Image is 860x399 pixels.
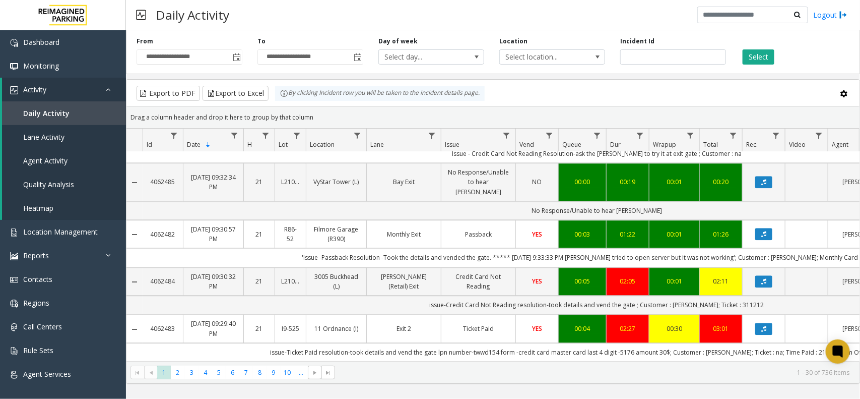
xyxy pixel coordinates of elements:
[279,140,288,149] span: Lot
[126,325,143,333] a: Collapse Details
[655,230,693,239] a: 00:01
[294,366,308,379] span: Page 11
[151,3,234,27] h3: Daily Activity
[684,129,697,142] a: Wrapup Filter Menu
[23,61,59,71] span: Monitoring
[239,366,253,379] span: Page 7
[126,129,859,361] div: Data table
[23,274,52,284] span: Contacts
[613,324,643,333] div: 02:27
[655,177,693,187] a: 00:01
[10,63,18,71] img: 'icon'
[137,37,153,46] label: From
[231,50,242,64] span: Toggle popup
[290,129,304,142] a: Lot Filter Menu
[532,230,542,239] span: YES
[281,324,300,333] a: I9-525
[620,37,654,46] label: Incident Id
[2,149,126,173] a: Agent Activity
[308,366,321,380] span: Go to the next page
[312,177,360,187] a: VyStar Tower (L)
[789,140,806,149] span: Video
[10,276,18,284] img: 'icon'
[706,324,736,333] a: 03:01
[126,108,859,126] div: Drag a column header and drop it here to group by that column
[204,141,212,149] span: Sortable
[250,324,269,333] a: 21
[562,140,581,149] span: Queue
[281,224,300,244] a: R86-52
[281,366,294,379] span: Page 10
[23,180,74,189] span: Quality Analysis
[149,276,177,286] a: 4062484
[565,276,600,286] a: 00:05
[312,224,360,244] a: Filmore Garage (R390)
[275,86,485,101] div: By clicking Incident row you will be taken to the incident details page.
[447,167,509,197] a: No Response/Unable to hear [PERSON_NAME]
[370,140,384,149] span: Lane
[425,129,439,142] a: Lane Filter Menu
[543,129,556,142] a: Vend Filter Menu
[447,230,509,239] a: Passback
[281,177,300,187] a: L21075700
[373,272,435,291] a: [PERSON_NAME] (Retail) Exit
[136,3,146,27] img: pageIcon
[250,230,269,239] a: 21
[378,37,418,46] label: Day of week
[259,129,273,142] a: H Filter Menu
[171,366,184,379] span: Page 2
[23,369,71,379] span: Agent Services
[706,230,736,239] a: 01:26
[351,129,364,142] a: Location Filter Menu
[655,324,693,333] a: 00:30
[10,371,18,379] img: 'icon'
[532,277,542,286] span: YES
[226,366,239,379] span: Page 6
[2,101,126,125] a: Daily Activity
[253,366,267,379] span: Page 8
[149,324,177,333] a: 4062483
[126,278,143,286] a: Collapse Details
[281,276,300,286] a: L21082601
[813,10,847,20] a: Logout
[341,368,849,377] kendo-pager-info: 1 - 30 of 736 items
[812,129,826,142] a: Video Filter Menu
[447,324,509,333] a: Ticket Paid
[126,179,143,187] a: Collapse Details
[613,177,643,187] a: 00:19
[522,324,552,333] a: YES
[519,140,534,149] span: Vend
[522,177,552,187] a: NO
[149,177,177,187] a: 4062485
[706,177,736,187] a: 00:20
[310,140,335,149] span: Location
[199,366,212,379] span: Page 4
[653,140,676,149] span: Wrapup
[769,129,783,142] a: Rec. Filter Menu
[532,324,542,333] span: YES
[23,322,62,331] span: Call Centers
[655,276,693,286] div: 00:01
[247,140,252,149] span: H
[379,50,462,64] span: Select day...
[499,37,527,46] label: Location
[149,230,177,239] a: 4062482
[126,231,143,239] a: Collapse Details
[706,276,736,286] a: 02:11
[565,230,600,239] a: 00:03
[613,276,643,286] a: 02:05
[23,37,59,47] span: Dashboard
[187,140,201,149] span: Date
[228,129,241,142] a: Date Filter Menu
[10,300,18,308] img: 'icon'
[280,89,288,97] img: infoIcon.svg
[321,366,335,380] span: Go to the last page
[703,140,718,149] span: Total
